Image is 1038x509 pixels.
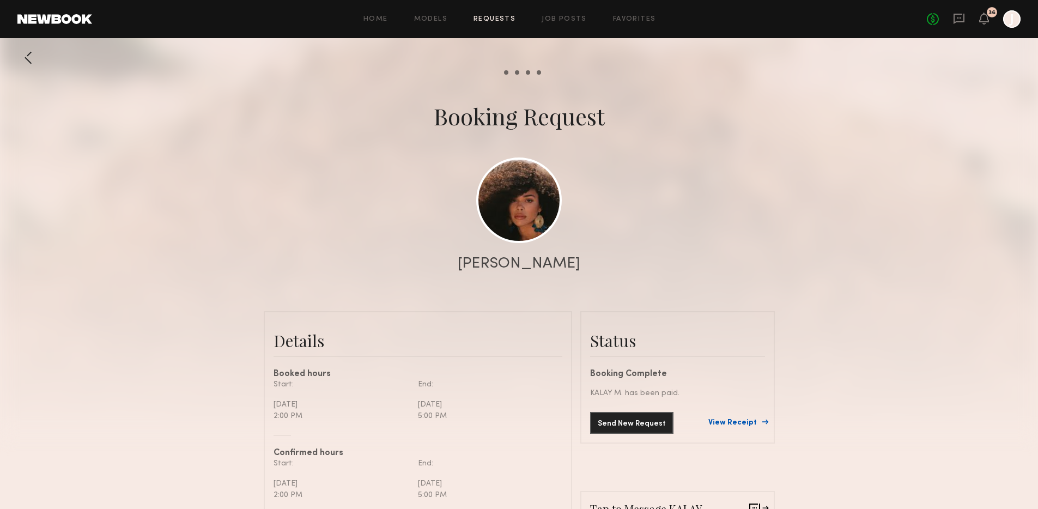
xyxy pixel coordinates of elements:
a: View Receipt [708,419,765,427]
div: Start: [274,379,410,390]
div: 5:00 PM [418,489,554,501]
div: 5:00 PM [418,410,554,422]
button: Send New Request [590,412,673,434]
div: Booking Request [434,101,605,131]
div: Booking Complete [590,370,765,379]
div: [DATE] [274,399,410,410]
a: Job Posts [542,16,587,23]
div: Details [274,330,562,352]
div: 2:00 PM [274,489,410,501]
div: Booked hours [274,370,562,379]
a: Models [414,16,447,23]
div: End: [418,379,554,390]
div: Status [590,330,765,352]
div: [DATE] [274,478,410,489]
div: 36 [988,10,995,16]
div: [DATE] [418,399,554,410]
div: End: [418,458,554,469]
div: [DATE] [418,478,554,489]
div: Confirmed hours [274,449,562,458]
div: 2:00 PM [274,410,410,422]
a: J [1003,10,1021,28]
a: Requests [474,16,515,23]
div: KALAY M. has been paid. [590,387,765,399]
div: Start: [274,458,410,469]
div: [PERSON_NAME] [458,256,580,271]
a: Home [363,16,388,23]
a: Favorites [613,16,656,23]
